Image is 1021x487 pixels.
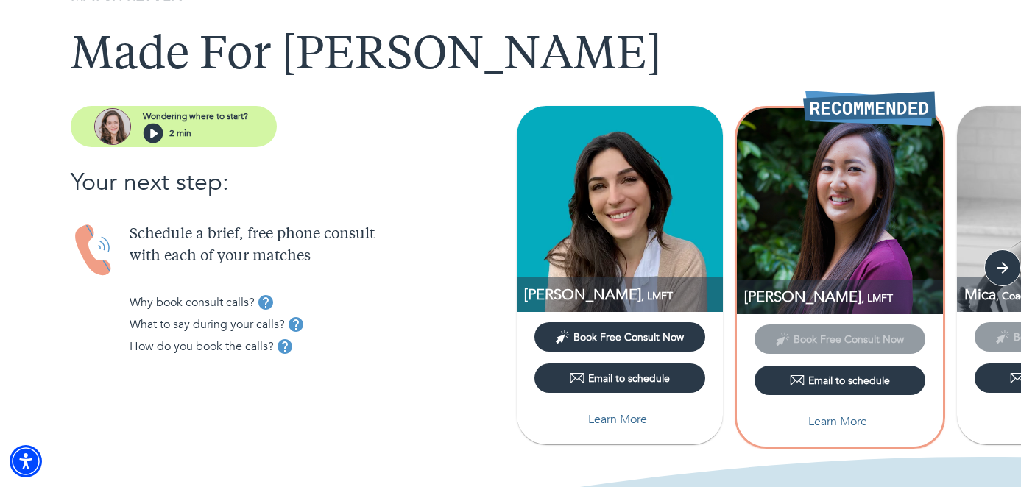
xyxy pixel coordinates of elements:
[534,405,705,434] button: Learn More
[10,445,42,477] div: Accessibility Menu
[744,287,943,307] p: LMFT
[534,363,705,393] button: Email to schedule
[524,285,723,305] p: [PERSON_NAME]
[534,322,705,352] button: Book Free Consult Now
[71,224,118,277] img: Handset
[755,366,925,395] button: Email to schedule
[130,338,274,355] p: How do you book the calls?
[71,30,950,83] h1: Made For [PERSON_NAME]
[570,371,670,385] div: Email to schedule
[130,316,285,333] p: What to say during your calls?
[94,108,131,145] img: assistant
[143,110,248,123] p: Wondering where to start?
[803,90,936,126] img: Recommended Therapist
[573,330,684,344] span: Book Free Consult Now
[130,294,255,311] p: Why book consult calls?
[255,291,277,313] button: tooltip
[71,165,511,200] p: Your next step:
[641,289,673,303] span: , LMFT
[130,224,511,268] p: Schedule a brief, free phone consult with each of your matches
[71,106,277,147] button: assistantWondering where to start?2 min
[808,413,867,430] p: Learn More
[755,332,925,346] span: This provider has not yet shared their calendar link. Please email the provider to schedule
[755,407,925,436] button: Learn More
[737,108,943,314] img: Jessica Tang profile
[790,373,890,388] div: Email to schedule
[274,335,296,358] button: tooltip
[169,127,191,140] p: 2 min
[588,410,647,428] p: Learn More
[285,313,307,335] button: tooltip
[517,106,723,312] img: Adriana Kalajian profile
[861,291,893,305] span: , LMFT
